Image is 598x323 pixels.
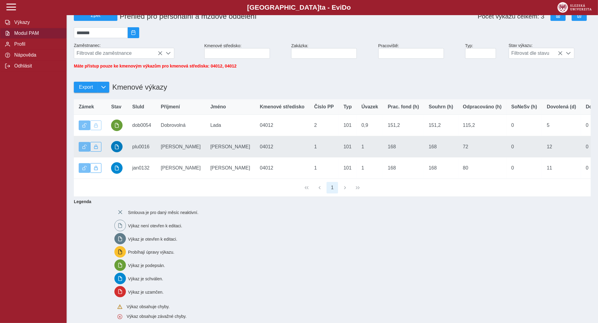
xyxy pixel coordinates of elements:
[550,10,566,21] button: Export do Excelu
[79,163,90,173] button: Výkaz je odemčen.
[77,13,115,18] span: Zpět
[128,276,163,281] span: Výkaz je schválen.
[339,136,356,157] td: 101
[542,115,581,136] td: 5
[79,84,93,90] span: Export
[128,27,139,38] button: 2025/08
[210,104,226,110] span: Jméno
[542,136,581,157] td: 12
[74,10,117,21] button: Zpět
[339,157,356,179] td: 101
[383,136,424,157] td: 168
[79,142,90,152] button: Výkaz je odemčen.
[117,10,378,23] h1: Přehled pro personální a mzdové oddělení
[509,48,563,58] span: Filtrovat dle stavu
[109,80,167,94] h1: Kmenové výkazy
[90,120,102,130] button: Uzamknout lze pouze výkaz, který je podepsán a schválen.
[557,2,592,13] img: logo_web_su.png
[161,104,180,110] span: Příjmení
[128,263,165,268] span: Výkaz je podepsán.
[74,64,237,68] span: Máte přístup pouze ke kmenovým výkazům pro kmenová střediska: 04012, 04012
[572,10,587,21] button: Export do PDF
[356,157,383,179] td: 1
[12,63,61,69] span: Odhlásit
[347,4,351,11] span: o
[309,115,339,136] td: 2
[342,4,347,11] span: D
[511,104,537,110] span: SoNeSv (h)
[356,115,383,136] td: 0,9
[361,104,378,110] span: Úvazek
[424,115,458,136] td: 151,2
[74,48,163,58] span: Filtrovat dle zaměstnance
[128,210,199,215] span: Smlouva je pro daný měsíc neaktivní.
[424,136,458,157] td: 168
[356,136,383,157] td: 1
[156,136,205,157] td: [PERSON_NAME]
[205,115,255,136] td: Lada
[327,182,338,193] button: 1
[205,136,255,157] td: [PERSON_NAME]
[18,4,580,12] b: [GEOGRAPHIC_DATA] a - Evi
[126,314,186,319] span: Výkaz obsahuje závažné chyby.
[111,141,123,153] button: schváleno
[127,136,156,157] td: plu0016
[79,104,94,110] span: Zámek
[507,136,542,157] td: 0
[71,41,202,61] div: Zaměstnanec:
[478,13,544,20] span: Počet výkazů celkem: 3
[127,115,156,136] td: dob0054
[463,104,502,110] span: Odpracováno (h)
[132,104,144,110] span: SluId
[156,157,205,179] td: [PERSON_NAME]
[74,82,98,93] button: Export
[383,157,424,179] td: 168
[429,104,453,110] span: Souhrn (h)
[111,120,123,131] button: podepsáno
[388,104,419,110] span: Prac. fond (h)
[205,157,255,179] td: [PERSON_NAME]
[458,157,507,179] td: 80
[314,104,334,110] span: Číslo PP
[339,115,356,136] td: 101
[458,115,507,136] td: 115,2
[156,115,205,136] td: Dobrovolná
[111,162,123,174] button: schváleno
[255,136,310,157] td: 04012
[255,157,310,179] td: 04012
[343,104,352,110] span: Typ
[260,104,305,110] span: Kmenové středisko
[90,142,102,152] button: Uzamknout
[320,4,322,11] span: t
[79,120,90,130] button: Výkaz je odemčen.
[71,197,588,206] b: Legenda
[507,115,542,136] td: 0
[12,41,61,47] span: Profil
[542,157,581,179] td: 11
[111,104,121,110] span: Stav
[126,305,169,309] span: Výkaz obsahuje chyby.
[127,157,156,179] td: jan0132
[547,104,576,110] span: Dovolená (d)
[202,41,289,61] div: Kmenové středisko:
[506,41,593,61] div: Stav výkazu:
[507,157,542,179] td: 0
[12,31,61,36] span: Modul PAM
[12,20,61,25] span: Výkazy
[128,237,177,242] span: Výkaz je otevřen k editaci.
[12,52,61,58] span: Nápověda
[128,250,174,255] span: Probíhají úpravy výkazu.
[309,157,339,179] td: 1
[90,163,102,173] button: Uzamknout
[458,136,507,157] td: 72
[383,115,424,136] td: 151,2
[376,41,463,61] div: Pracoviště:
[255,115,310,136] td: 04012
[128,224,182,229] span: Výkaz není otevřen k editaci.
[463,41,506,61] div: Typ:
[289,41,376,61] div: Zakázka:
[309,136,339,157] td: 1
[128,290,164,295] span: Výkaz je uzamčen.
[424,157,458,179] td: 168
